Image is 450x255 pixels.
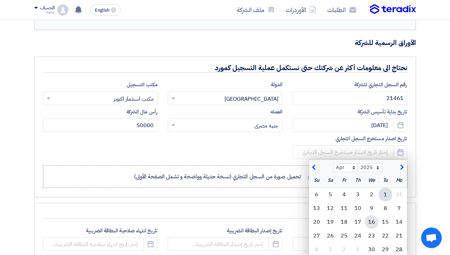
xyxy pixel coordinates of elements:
[43,63,407,73] h4: نحتاج الى معلومات أكثر عن شركتك حتى نستكمل عملية التسجيل كمورد
[310,201,323,215] div: 13
[322,2,362,18] a: الطلبات
[43,108,157,116] label: رأس مال الشركة
[293,91,407,105] input: أدخل رقم السجل التجاري
[351,174,365,187] div: Th
[40,5,55,11] div: الحساب
[323,215,337,229] div: 19
[293,108,407,116] label: تاريخ بداية تأسيس الشركة
[323,229,337,243] div: 26
[365,174,378,187] div: We
[378,215,392,229] div: 15
[392,174,406,187] div: Mo
[323,174,337,187] div: Sa
[168,81,282,89] label: الدولة
[365,188,378,201] div: 2
[293,81,407,89] label: رقم السجل التجاري للشركة
[293,227,407,235] label: رقم البطاقة الضريبية
[392,188,406,201] div: 31
[168,108,282,116] label: العمله
[90,4,121,15] button: English
[310,174,323,187] div: Su
[293,118,407,132] input: إختار تاريخ بداية تأسيس الشركة
[310,188,323,201] div: 6
[378,229,392,243] div: 22
[168,237,282,251] input: إختر تاريخ إصدار البطاقة الضريبية...
[34,38,416,47] h4: الأوراق الرسمية للشركة
[293,135,407,143] label: تاريخ اصدار مستخرج السجل التجاري
[134,173,301,181] span: تحميل صورة من السجل التجاري (نسخة حديثة وواضحة و تشمل الصفحة الأولى)
[57,4,68,15] img: profile_test.png
[337,201,351,215] div: 11
[323,188,337,201] div: 5
[43,81,157,89] label: مكتب التسجيل
[392,229,406,243] div: 21
[231,2,280,18] a: ملف الشركة
[337,215,351,229] div: 18
[310,229,323,243] div: 27
[351,229,365,243] div: 24
[43,227,157,235] label: تاريخ انتهاء صلاحية البطاقة الضريبية
[95,8,109,13] span: English
[378,174,392,187] div: Tu
[351,188,365,201] div: 3
[365,229,378,243] div: 23
[168,227,282,235] label: تاريخ إصدار البطاقة الضريبية
[293,145,407,159] input: إختار تاريخ اصدار مستخرج السجل التجاري
[337,229,351,243] div: 25
[280,2,322,18] a: الأوردرات
[421,228,442,248] div: Open chat
[43,209,407,219] h4: البطاقة الضريبية
[293,237,407,251] input: ادخل رقم البطاقة الضريبية...
[337,174,351,187] div: Fr
[370,4,416,14] img: Teradix logo
[337,188,351,201] div: 4
[323,201,337,215] div: 12
[310,215,323,229] div: 20
[365,215,378,229] div: 16
[392,201,406,215] div: 7
[378,188,392,201] div: 1
[351,215,365,229] div: 17
[378,201,392,215] div: 8
[34,11,55,14] div: Hany
[351,201,365,215] div: 10
[392,215,406,229] div: 14
[43,118,157,132] input: ادخل رأس مال الشركة
[365,201,378,215] div: 9
[43,237,157,251] input: إختر تاريخ انتهاء صلاحية البطاقة الضريبية...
